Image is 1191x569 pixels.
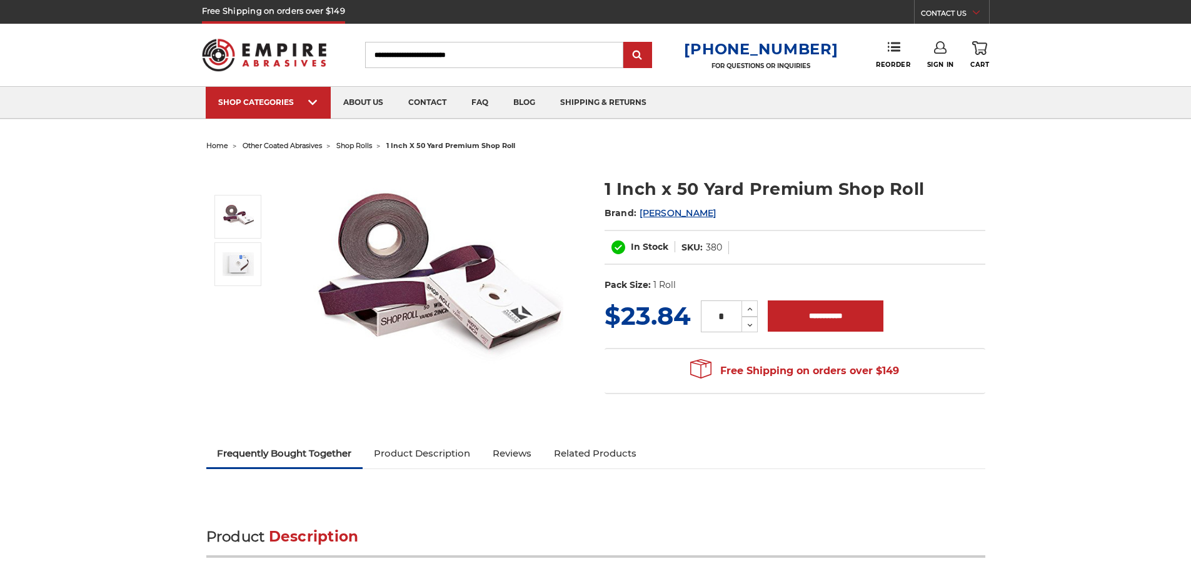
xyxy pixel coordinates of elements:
a: [PERSON_NAME] [640,207,716,219]
dt: Pack Size: [605,279,651,292]
span: Brand: [605,207,637,219]
a: Related Products [543,440,648,467]
a: about us [331,87,396,119]
a: contact [396,87,459,119]
h1: 1 Inch x 50 Yard Premium Shop Roll [605,177,985,201]
a: shop rolls [336,141,372,150]
a: [PHONE_NUMBER] [684,40,838,58]
a: blog [501,87,548,119]
span: Free Shipping on orders over $149 [690,359,899,383]
dd: 380 [706,241,722,254]
span: Sign In [927,61,954,69]
img: 1 Inch x 50 Yard Premium Shop Roll [223,252,254,276]
a: Product Description [363,440,481,467]
img: 1 Inch x 50 Yard Premium Shop Roll [313,164,563,413]
span: $23.84 [605,300,691,331]
a: home [206,141,228,150]
img: Empire Abrasives [202,31,327,79]
dd: 1 Roll [653,279,676,292]
span: Product [206,528,265,545]
span: Description [269,528,359,545]
span: In Stock [631,241,668,252]
span: Reorder [876,61,910,69]
a: shipping & returns [548,87,659,119]
a: CONTACT US [921,6,989,24]
a: other coated abrasives [243,141,322,150]
div: SHOP CATEGORIES [218,97,318,107]
span: Cart [970,61,989,69]
span: 1 inch x 50 yard premium shop roll [386,141,515,150]
a: Cart [970,41,989,69]
a: faq [459,87,501,119]
a: Reviews [481,440,543,467]
p: FOR QUESTIONS OR INQUIRIES [684,62,838,70]
a: Reorder [876,41,910,68]
a: Frequently Bought Together [206,440,363,467]
dt: SKU: [681,241,703,254]
img: 1 Inch x 50 Yard Premium Shop Roll [223,201,254,232]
